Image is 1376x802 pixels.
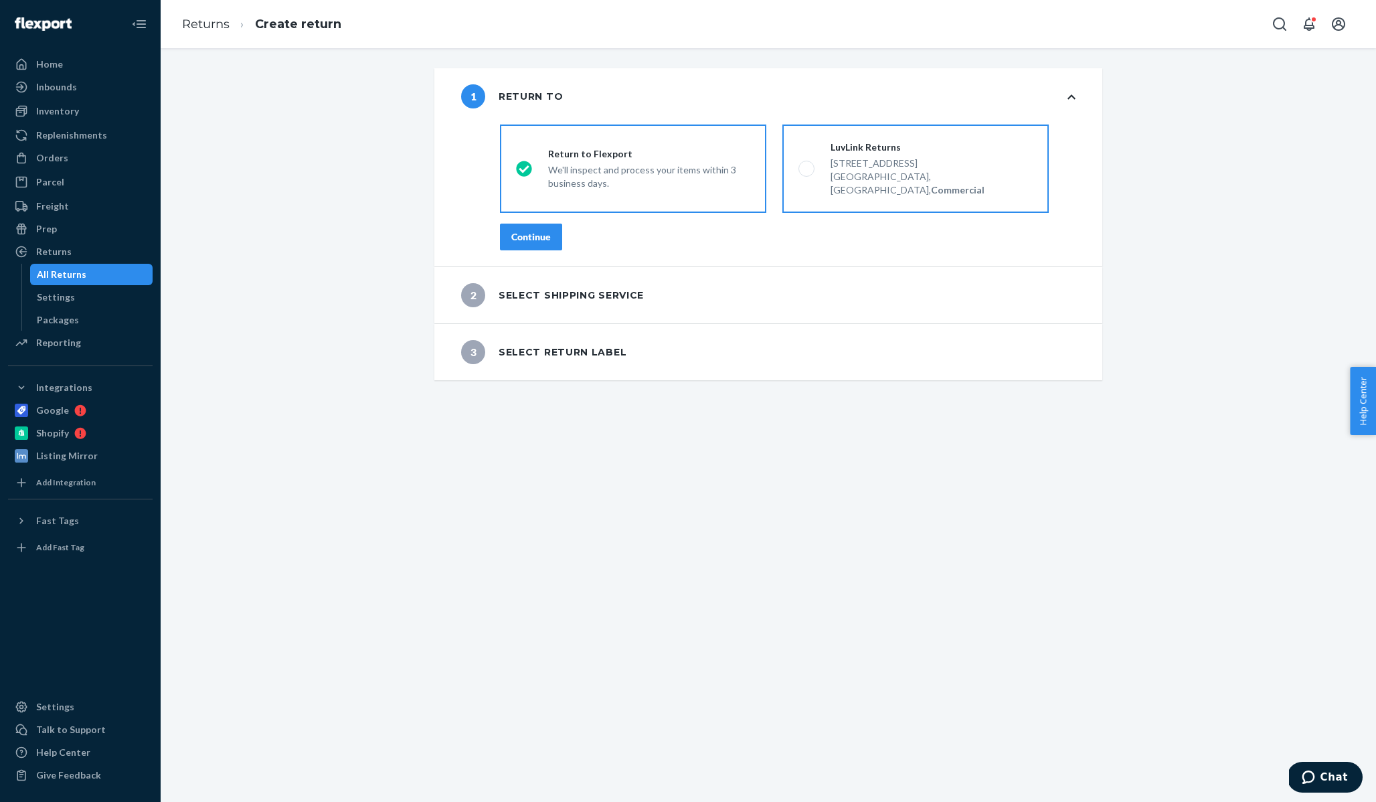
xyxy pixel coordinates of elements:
a: Parcel [8,171,153,193]
div: Orders [36,151,68,165]
a: Settings [30,287,153,308]
a: Freight [8,195,153,217]
div: [STREET_ADDRESS] [831,157,1033,170]
div: We'll inspect and process your items within 3 business days. [548,161,750,190]
a: Home [8,54,153,75]
div: Select shipping service [461,283,644,307]
div: Listing Mirror [36,449,98,463]
a: Inbounds [8,76,153,98]
button: Help Center [1350,367,1376,435]
strong: Commercial [931,184,984,195]
div: Reporting [36,336,81,349]
div: Help Center [36,746,90,759]
a: Inventory [8,100,153,122]
div: Settings [37,291,75,304]
div: Add Fast Tag [36,542,84,553]
a: Orders [8,147,153,169]
div: Replenishments [36,129,107,142]
span: 1 [461,84,485,108]
div: Integrations [36,381,92,394]
a: All Returns [30,264,153,285]
button: Fast Tags [8,510,153,532]
button: Close Navigation [126,11,153,37]
div: Return to Flexport [548,147,750,161]
img: Flexport logo [15,17,72,31]
button: Open account menu [1325,11,1352,37]
a: Returns [8,241,153,262]
a: Settings [8,696,153,718]
div: Parcel [36,175,64,189]
a: Add Fast Tag [8,537,153,558]
div: Settings [36,700,74,714]
a: Google [8,400,153,421]
div: Continue [511,230,551,244]
a: Packages [30,309,153,331]
div: Freight [36,199,69,213]
button: Open Search Box [1266,11,1293,37]
span: 3 [461,340,485,364]
div: Add Integration [36,477,96,488]
a: Prep [8,218,153,240]
div: Inventory [36,104,79,118]
button: Talk to Support [8,719,153,740]
a: Add Integration [8,472,153,493]
div: Google [36,404,69,417]
div: Shopify [36,426,69,440]
div: Packages [37,313,79,327]
div: Select return label [461,340,626,364]
div: Home [36,58,63,71]
div: [GEOGRAPHIC_DATA], [GEOGRAPHIC_DATA], [831,170,1033,197]
a: Returns [182,17,230,31]
div: Returns [36,245,72,258]
button: Integrations [8,377,153,398]
a: Help Center [8,742,153,763]
iframe: Opens a widget where you can chat to one of our agents [1289,762,1363,795]
ol: breadcrumbs [171,5,352,44]
button: Give Feedback [8,765,153,786]
span: 2 [461,283,485,307]
a: Create return [255,17,341,31]
a: Reporting [8,332,153,353]
div: Give Feedback [36,769,101,782]
div: Fast Tags [36,514,79,528]
div: Inbounds [36,80,77,94]
a: Replenishments [8,125,153,146]
a: Shopify [8,422,153,444]
div: Return to [461,84,563,108]
div: LuvLink Returns [831,141,1033,154]
button: Continue [500,224,562,250]
div: Prep [36,222,57,236]
a: Listing Mirror [8,445,153,467]
button: Open notifications [1296,11,1322,37]
div: All Returns [37,268,86,281]
div: Talk to Support [36,723,106,736]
